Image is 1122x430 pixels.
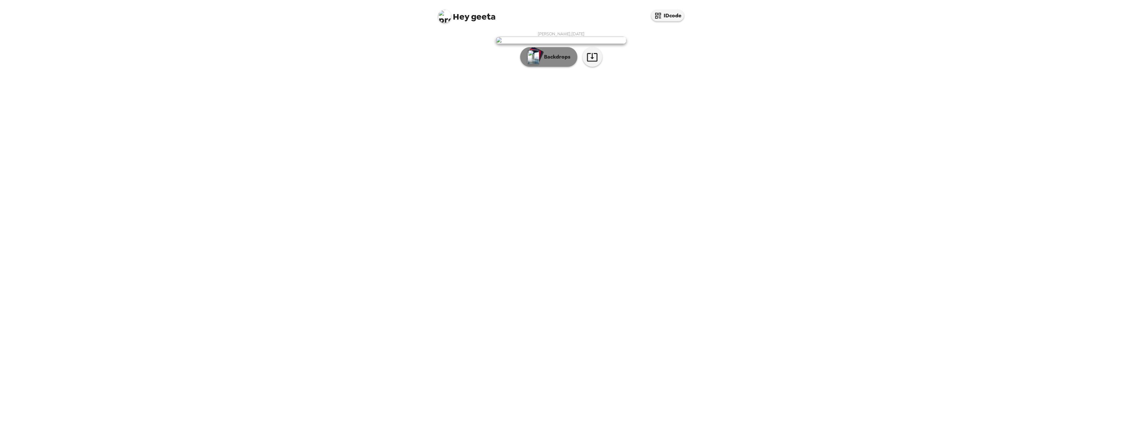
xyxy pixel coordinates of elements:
[496,37,626,44] img: user
[538,31,585,37] span: [PERSON_NAME] , [DATE]
[438,7,496,21] span: geeta
[520,47,577,67] button: Backdrops
[651,10,684,21] button: IDcode
[438,10,451,23] img: profile pic
[453,11,469,23] span: Hey
[541,53,570,61] p: Backdrops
